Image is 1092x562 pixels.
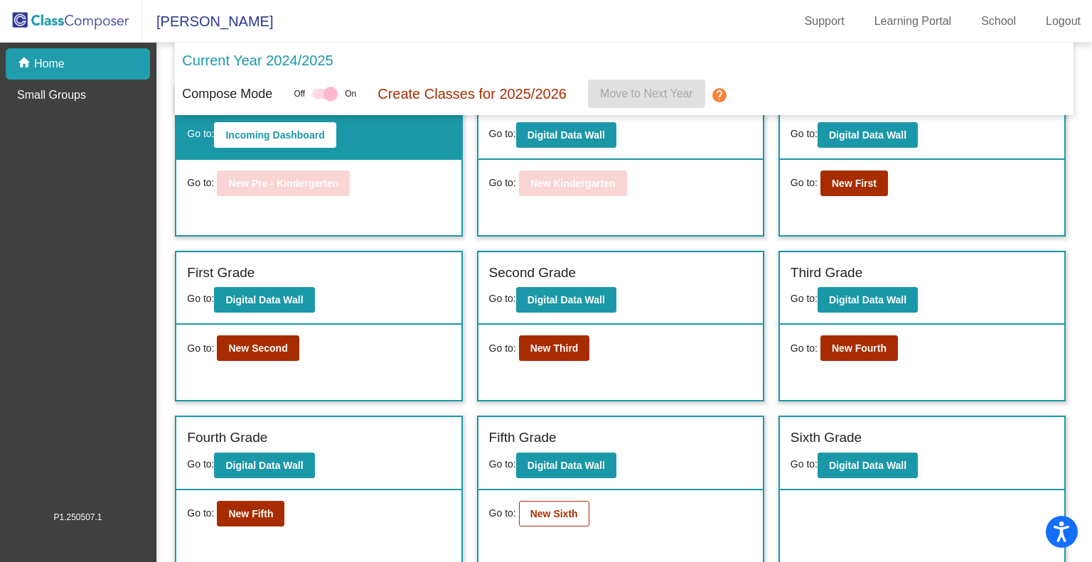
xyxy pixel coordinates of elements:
[829,129,906,141] b: Digital Data Wall
[519,171,627,196] button: New Kindergarten
[225,460,303,471] b: Digital Data Wall
[829,460,906,471] b: Digital Data Wall
[182,85,272,104] p: Compose Mode
[217,171,350,196] button: New Pre - Kindergarten
[519,501,589,526] button: New Sixth
[489,293,516,304] span: Go to:
[818,453,918,478] button: Digital Data Wall
[791,293,818,304] span: Go to:
[228,178,338,189] b: New Pre - Kindergarten
[818,287,918,313] button: Digital Data Wall
[791,341,818,356] span: Go to:
[1034,10,1092,33] a: Logout
[214,453,314,478] button: Digital Data Wall
[791,263,862,283] label: Third Grade
[489,128,516,139] span: Go to:
[187,506,214,521] span: Go to:
[528,294,605,306] b: Digital Data Wall
[345,87,356,100] span: On
[17,87,86,104] p: Small Groups
[832,178,877,189] b: New First
[489,341,516,356] span: Go to:
[187,128,214,139] span: Go to:
[970,10,1027,33] a: School
[214,122,336,148] button: Incoming Dashboard
[378,83,567,104] p: Create Classes for 2025/2026
[528,129,605,141] b: Digital Data Wall
[294,87,305,100] span: Off
[17,55,34,72] mat-icon: home
[791,175,818,190] span: Go to:
[829,294,906,306] b: Digital Data Wall
[187,428,267,448] label: Fourth Grade
[516,453,616,478] button: Digital Data Wall
[489,506,516,521] span: Go to:
[588,80,705,108] button: Move to Next Year
[530,178,616,189] b: New Kindergarten
[187,458,214,470] span: Go to:
[34,55,65,72] p: Home
[863,10,963,33] a: Learning Portal
[187,263,255,283] label: First Grade
[142,10,273,33] span: [PERSON_NAME]
[818,122,918,148] button: Digital Data Wall
[228,508,273,519] b: New Fifth
[820,335,898,361] button: New Fourth
[489,428,557,448] label: Fifth Grade
[519,335,590,361] button: New Third
[182,50,333,71] p: Current Year 2024/2025
[225,294,303,306] b: Digital Data Wall
[187,341,214,356] span: Go to:
[832,342,887,354] b: New Fourth
[187,175,214,190] span: Go to:
[225,129,324,141] b: Incoming Dashboard
[528,460,605,471] b: Digital Data Wall
[791,458,818,470] span: Go to:
[793,10,856,33] a: Support
[820,171,888,196] button: New First
[489,175,516,190] span: Go to:
[791,428,862,448] label: Sixth Grade
[530,342,579,354] b: New Third
[516,287,616,313] button: Digital Data Wall
[187,293,214,304] span: Go to:
[214,287,314,313] button: Digital Data Wall
[600,87,693,99] span: Move to Next Year
[711,87,728,104] mat-icon: help
[791,128,818,139] span: Go to:
[489,458,516,470] span: Go to:
[217,501,284,526] button: New Fifth
[516,122,616,148] button: Digital Data Wall
[530,508,578,519] b: New Sixth
[217,335,299,361] button: New Second
[489,263,577,283] label: Second Grade
[228,342,287,354] b: New Second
